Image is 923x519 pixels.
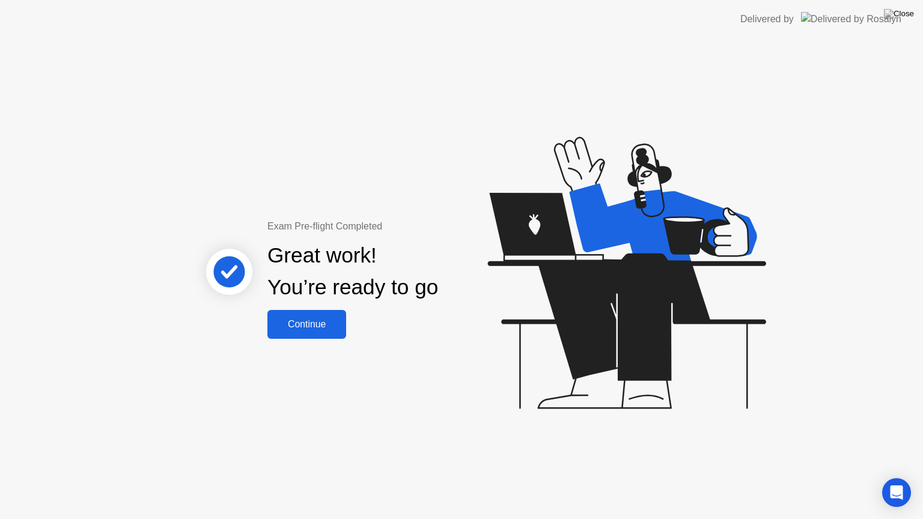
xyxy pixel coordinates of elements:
[884,9,914,19] img: Close
[801,12,901,26] img: Delivered by Rosalyn
[740,12,794,26] div: Delivered by
[882,478,911,507] div: Open Intercom Messenger
[267,310,346,339] button: Continue
[267,219,516,234] div: Exam Pre-flight Completed
[267,240,438,303] div: Great work! You’re ready to go
[271,319,343,330] div: Continue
